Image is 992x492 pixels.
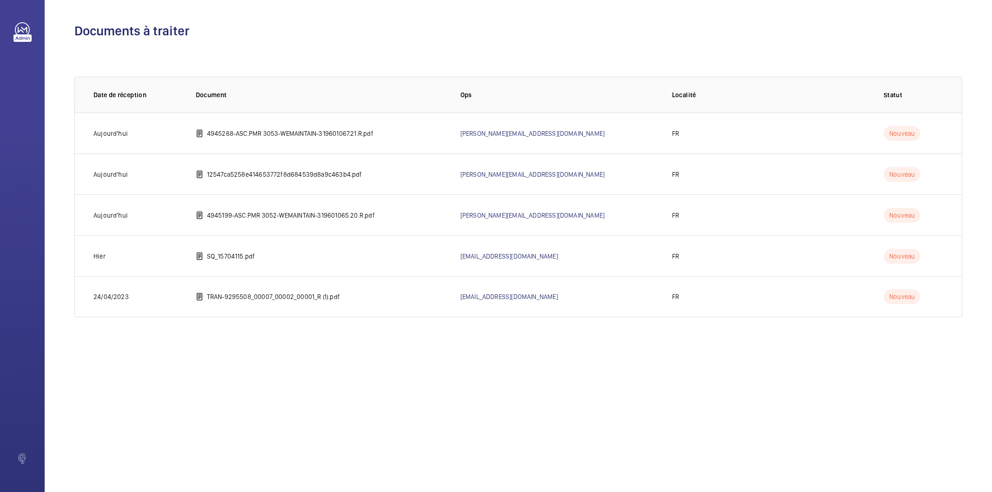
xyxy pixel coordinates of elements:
p: Localité [672,90,869,100]
p: Nouveau [884,208,920,223]
p: 12547ca5258e414653772f8d684539d8a9c463b4.pdf [207,170,362,179]
p: 24/04/2023 [93,292,129,301]
a: [EMAIL_ADDRESS][DOMAIN_NAME] [460,253,558,260]
a: [PERSON_NAME][EMAIL_ADDRESS][DOMAIN_NAME] [460,212,605,219]
p: 4945268-ASC.PMR 3053-WEMAINTAIN-319601067.21.R.pdf [207,129,373,138]
p: SQ_15704115.pdf [207,252,255,261]
p: Aujourd'hui [93,211,128,220]
p: Nouveau [884,167,920,182]
a: [PERSON_NAME][EMAIL_ADDRESS][DOMAIN_NAME] [460,171,605,178]
p: FR [672,292,679,301]
a: [EMAIL_ADDRESS][DOMAIN_NAME] [460,293,558,300]
a: [PERSON_NAME][EMAIL_ADDRESS][DOMAIN_NAME] [460,130,605,137]
p: Aujourd'hui [93,170,128,179]
p: Statut [884,90,943,100]
p: FR [672,170,679,179]
p: Ops [460,90,657,100]
p: Nouveau [884,289,920,304]
p: TRAN-9295508_00007_00002_00001_R (1).pdf [207,292,340,301]
p: Aujourd'hui [93,129,128,138]
p: 4945199-ASC.PMR 3052-WEMAINTAIN-319601065.20.R.pdf [207,211,375,220]
h1: Documents à traiter [74,22,962,40]
p: FR [672,211,679,220]
p: Nouveau [884,126,920,141]
p: Nouveau [884,249,920,264]
p: FR [672,129,679,138]
p: FR [672,252,679,261]
p: Hier [93,252,106,261]
p: Document [196,90,446,100]
p: Date de réception [93,90,181,100]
